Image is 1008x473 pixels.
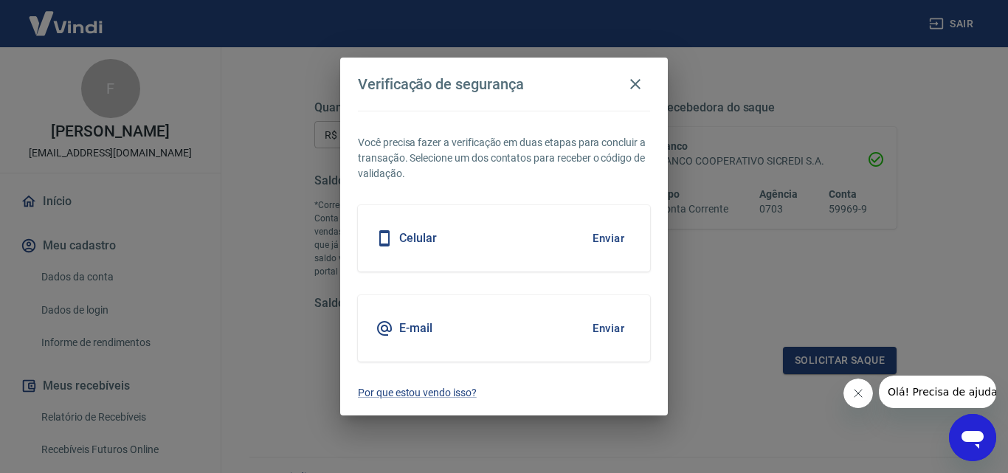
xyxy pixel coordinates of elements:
p: Você precisa fazer a verificação em duas etapas para concluir a transação. Selecione um dos conta... [358,135,650,182]
button: Enviar [584,313,632,344]
iframe: Botão para abrir a janela de mensagens [949,414,996,461]
h5: E-mail [399,321,432,336]
button: Enviar [584,223,632,254]
h4: Verificação de segurança [358,75,524,93]
iframe: Fechar mensagem [843,379,873,408]
a: Por que estou vendo isso? [358,385,650,401]
h5: Celular [399,231,437,246]
span: Olá! Precisa de ajuda? [9,10,124,22]
iframe: Mensagem da empresa [879,376,996,408]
